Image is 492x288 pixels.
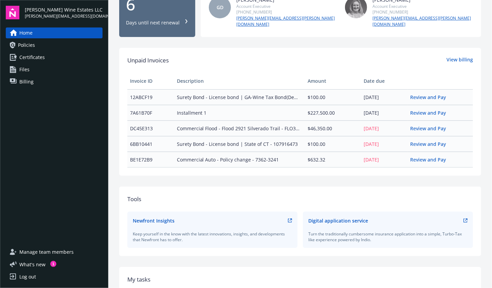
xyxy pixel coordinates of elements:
[127,136,174,152] td: 6BB10441
[6,76,103,87] a: Billing
[127,275,473,284] div: My tasks
[19,27,33,38] span: Home
[127,120,174,136] td: DC45E313
[25,6,103,13] span: [PERSON_NAME] Wine Estates LLC
[25,6,103,19] button: [PERSON_NAME] Wine Estates LLC[PERSON_NAME][EMAIL_ADDRESS][DOMAIN_NAME]
[308,217,368,224] div: Digital application service
[305,105,361,120] td: $227,500.00
[25,13,103,19] span: [PERSON_NAME][EMAIL_ADDRESS][DOMAIN_NAME]
[6,40,103,51] a: Policies
[361,73,408,89] th: Date due
[361,120,408,136] td: [DATE]
[19,261,45,268] span: What ' s new
[126,19,180,26] div: Days until next renewal
[6,27,103,38] a: Home
[127,56,169,65] span: Unpaid Invoices
[6,52,103,63] a: Certificates
[308,231,468,243] div: Turn the traditionally cumbersome insurance application into a simple, Turbo-Tax like experience ...
[361,152,408,167] td: [DATE]
[133,231,292,243] div: Keep yourself in the know with the latest innovations, insights, and developments that Newfront h...
[19,271,36,282] div: Log out
[361,136,408,152] td: [DATE]
[50,261,56,267] div: 1
[6,247,103,257] a: Manage team members
[19,76,34,87] span: Billing
[177,109,302,116] span: Installment 1
[305,152,361,167] td: $632.32
[6,6,19,19] img: navigator-logo.svg
[236,15,337,27] a: [PERSON_NAME][EMAIL_ADDRESS][PERSON_NAME][DOMAIN_NAME]
[19,52,45,63] span: Certificates
[361,89,408,105] td: [DATE]
[127,152,174,167] td: BE1E72B9
[177,125,302,132] span: Commercial Flood - Flood 2921 Silverado Trail - FLO300012603
[410,125,451,132] a: Review and Pay
[372,3,473,9] div: Account Executive
[174,73,305,89] th: Description
[410,141,451,147] a: Review and Pay
[410,156,451,163] a: Review and Pay
[305,73,361,89] th: Amount
[447,56,473,65] a: View billing
[217,4,223,11] span: GD
[18,40,35,51] span: Policies
[305,89,361,105] td: $100.00
[372,15,473,27] a: [PERSON_NAME][EMAIL_ADDRESS][PERSON_NAME][DOMAIN_NAME]
[305,120,361,136] td: $46,350.00
[127,195,473,204] div: Tools
[361,105,408,120] td: [DATE]
[177,156,302,163] span: Commercial Auto - Policy change - 7362-3241
[127,105,174,120] td: 7A61B70F
[372,9,473,15] div: [PHONE_NUMBER]
[19,64,30,75] span: Files
[127,73,174,89] th: Invoice ID
[177,140,302,148] span: Surety Bond - License bond | State of CT - 107916473
[410,110,451,116] a: Review and Pay
[236,9,337,15] div: [PHONE_NUMBER]
[133,217,175,224] div: Newfront Insights
[410,94,451,100] a: Review and Pay
[305,136,361,152] td: $100.00
[6,261,56,268] button: What's new1
[19,247,74,257] span: Manage team members
[177,94,302,101] span: Surety Bond - License bond | GA-Wine Tax Bond(Demeine Estat - 107431444
[6,64,103,75] a: Files
[127,89,174,105] td: 12ABCF19
[236,3,337,9] div: Account Executive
